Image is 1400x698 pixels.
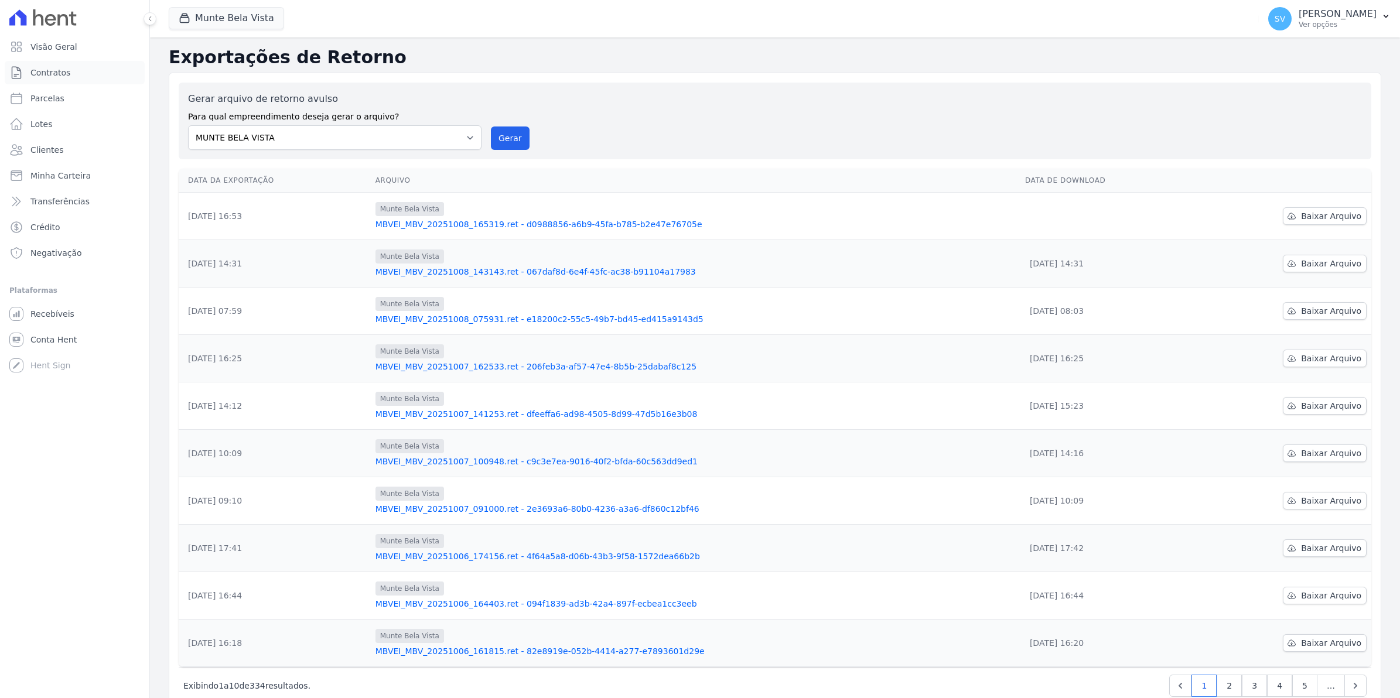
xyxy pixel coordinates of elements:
a: MBVEI_MBV_20251006_164403.ret - 094f1839-ad3b-42a4-897f-ecbea1cc3eeb [375,598,1016,610]
td: [DATE] 16:25 [179,335,371,382]
a: Baixar Arquivo [1283,255,1367,272]
td: [DATE] 09:10 [179,477,371,525]
a: Baixar Arquivo [1283,444,1367,462]
a: Conta Hent [5,328,145,351]
div: Plataformas [9,283,140,297]
span: Munte Bela Vista [375,629,444,643]
th: Data da Exportação [179,169,371,193]
span: Munte Bela Vista [375,581,444,596]
p: Ver opções [1299,20,1377,29]
button: SV [PERSON_NAME] Ver opções [1259,2,1400,35]
td: [DATE] 16:20 [1020,620,1193,667]
p: Exibindo a de resultados. [183,680,310,692]
a: Negativação [5,241,145,265]
span: Munte Bela Vista [375,439,444,453]
a: MBVEI_MBV_20251008_075931.ret - e18200c2-55c5-49b7-bd45-ed415a9143d5 [375,313,1016,325]
a: 5 [1292,675,1317,697]
span: Negativação [30,247,82,259]
a: Baixar Arquivo [1283,397,1367,415]
td: [DATE] 14:16 [1020,430,1193,477]
a: MBVEI_MBV_20251007_162533.ret - 206feb3a-af57-47e4-8b5b-25dabaf8c125 [375,361,1016,372]
h2: Exportações de Retorno [169,47,1381,68]
span: Munte Bela Vista [375,249,444,264]
a: Baixar Arquivo [1283,207,1367,225]
button: Gerar [491,126,530,150]
a: Baixar Arquivo [1283,539,1367,557]
td: [DATE] 16:25 [1020,335,1193,382]
a: 1 [1191,675,1217,697]
span: Munte Bela Vista [375,534,444,548]
a: Contratos [5,61,145,84]
a: MBVEI_MBV_20251007_091000.ret - 2e3693a6-80b0-4236-a3a6-df860c12bf46 [375,503,1016,515]
button: Munte Bela Vista [169,7,284,29]
th: Data de Download [1020,169,1193,193]
a: Lotes [5,112,145,136]
span: … [1317,675,1345,697]
a: MBVEI_MBV_20251008_165319.ret - d0988856-a6b9-45fa-b785-b2e47e76705e [375,218,1016,230]
a: Minha Carteira [5,164,145,187]
td: [DATE] 14:31 [1020,240,1193,288]
td: [DATE] 17:41 [179,525,371,572]
span: Contratos [30,67,70,78]
td: [DATE] 07:59 [179,288,371,335]
span: Baixar Arquivo [1301,447,1361,459]
td: [DATE] 10:09 [1020,477,1193,525]
span: Transferências [30,196,90,207]
a: Next [1344,675,1367,697]
a: MBVEI_MBV_20251006_174156.ret - 4f64a5a8-d06b-43b3-9f58-1572dea66b2b [375,550,1016,562]
span: Munte Bela Vista [375,202,444,216]
a: Baixar Arquivo [1283,492,1367,509]
span: 1 [218,681,224,690]
span: Minha Carteira [30,170,91,182]
a: Baixar Arquivo [1283,634,1367,652]
a: MBVEI_MBV_20251008_143143.ret - 067daf8d-6e4f-45fc-ac38-b91104a17983 [375,266,1016,278]
span: Baixar Arquivo [1301,495,1361,507]
a: Transferências [5,190,145,213]
a: Previous [1169,675,1191,697]
a: Baixar Arquivo [1283,587,1367,604]
a: Crédito [5,215,145,239]
td: [DATE] 08:03 [1020,288,1193,335]
td: [DATE] 16:53 [179,193,371,240]
a: 4 [1267,675,1292,697]
span: Munte Bela Vista [375,487,444,501]
span: SV [1275,15,1285,23]
a: MBVEI_MBV_20251007_100948.ret - c9c3e7ea-9016-40f2-bfda-60c563dd9ed1 [375,456,1016,467]
td: [DATE] 17:42 [1020,525,1193,572]
a: Clientes [5,138,145,162]
p: [PERSON_NAME] [1299,8,1377,20]
span: Baixar Arquivo [1301,210,1361,222]
span: Parcelas [30,93,64,104]
label: Gerar arquivo de retorno avulso [188,92,482,106]
span: Recebíveis [30,308,74,320]
span: Baixar Arquivo [1301,542,1361,554]
span: Munte Bela Vista [375,344,444,358]
span: Baixar Arquivo [1301,400,1361,412]
a: MBVEI_MBV_20251007_141253.ret - dfeeffa6-ad98-4505-8d99-47d5b16e3b08 [375,408,1016,420]
label: Para qual empreendimento deseja gerar o arquivo? [188,106,482,123]
a: Parcelas [5,87,145,110]
span: Crédito [30,221,60,233]
a: Baixar Arquivo [1283,302,1367,320]
td: [DATE] 14:12 [179,382,371,430]
span: 10 [229,681,240,690]
a: Recebíveis [5,302,145,326]
span: Baixar Arquivo [1301,590,1361,601]
span: Munte Bela Vista [375,392,444,406]
a: Baixar Arquivo [1283,350,1367,367]
td: [DATE] 15:23 [1020,382,1193,430]
span: Conta Hent [30,334,77,345]
a: 3 [1242,675,1267,697]
span: Baixar Arquivo [1301,353,1361,364]
a: MBVEI_MBV_20251006_161815.ret - 82e8919e-052b-4414-a277-e7893601d29e [375,645,1016,657]
a: Visão Geral [5,35,145,59]
td: [DATE] 16:44 [179,572,371,620]
a: 2 [1217,675,1242,697]
th: Arquivo [371,169,1020,193]
span: Baixar Arquivo [1301,637,1361,649]
td: [DATE] 10:09 [179,430,371,477]
span: Clientes [30,144,63,156]
td: [DATE] 14:31 [179,240,371,288]
span: Visão Geral [30,41,77,53]
span: 334 [250,681,265,690]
